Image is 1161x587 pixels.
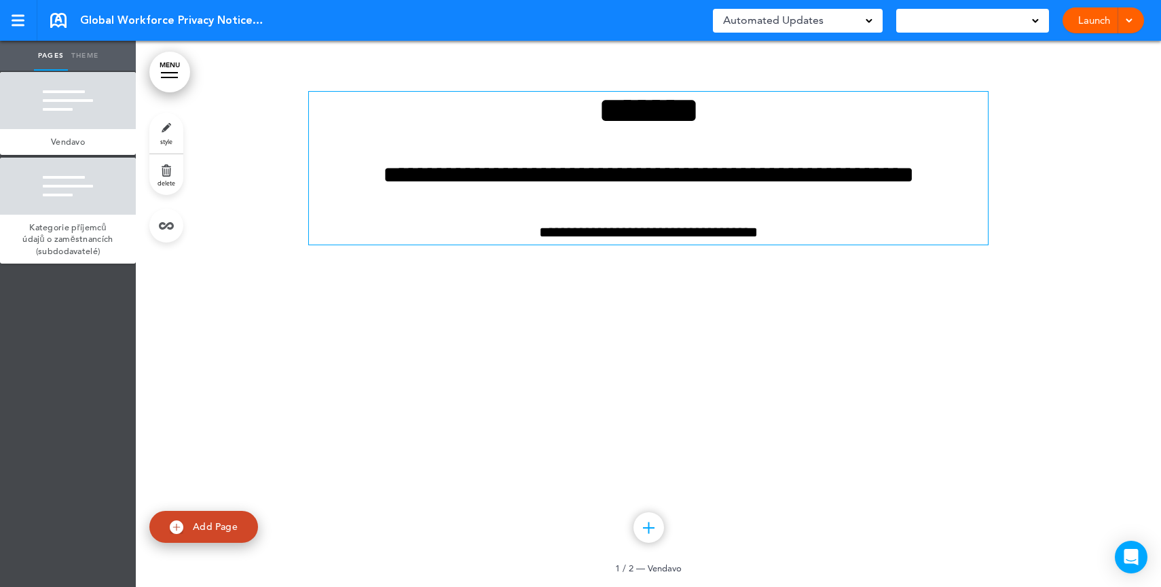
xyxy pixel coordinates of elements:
span: Vendavo [51,136,85,147]
a: Add Page [149,511,258,543]
span: Automated Updates [723,11,824,30]
a: MENU [149,52,190,92]
span: Vendavo [648,563,682,573]
span: delete [158,179,175,187]
span: style [160,137,172,145]
span: 1 / 2 [615,563,633,573]
a: style [149,113,183,154]
img: add.svg [170,520,183,534]
div: Open Intercom Messenger [1115,541,1147,573]
span: Add Page [193,520,238,533]
span: — [636,563,645,573]
a: Theme [68,41,102,71]
span: Kategorie příjemců údajů o zaměstnancích (subdodavatelé) [22,221,113,257]
a: Launch [1073,7,1116,33]
a: delete [149,154,183,195]
span: Global Workforce Privacy Notice - CZ [80,13,263,28]
a: Pages [34,41,68,71]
